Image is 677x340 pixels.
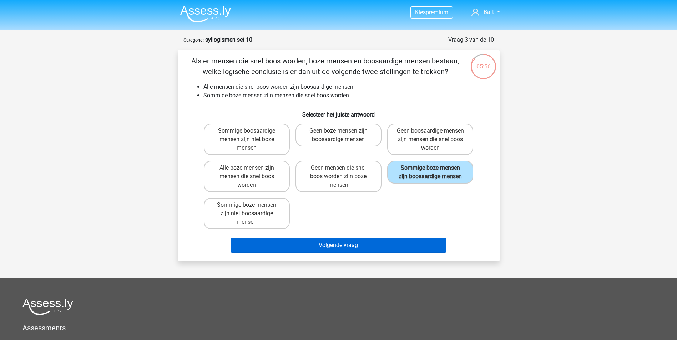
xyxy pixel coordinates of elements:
a: Kiespremium [411,7,453,17]
small: Categorie: [183,37,204,43]
h6: Selecteer het juiste antwoord [189,105,488,118]
strong: syllogismen set 10 [205,36,252,43]
span: Bart [484,9,494,15]
label: Geen boosaardige mensen zijn mensen die snel boos worden [387,124,473,155]
div: Vraag 3 van de 10 [448,36,494,44]
img: Assessly logo [22,298,73,315]
li: Sommige boze mensen zijn mensen die snel boos worden [203,91,488,100]
h5: Assessments [22,324,655,332]
label: Geen mensen die snel boos worden zijn boze mensen [295,161,382,192]
a: Bart [469,8,502,16]
span: premium [426,9,448,16]
label: Geen boze mensen zijn boosaardige mensen [295,124,382,146]
p: Als er mensen die snel boos worden, boze mensen en boosaardige mensen bestaan, welke logische con... [189,56,461,77]
li: Alle mensen die snel boos worden zijn boosaardige mensen [203,83,488,91]
img: Assessly [180,6,231,22]
span: Kies [415,9,426,16]
label: Sommige boze mensen zijn niet boosaardige mensen [204,198,290,229]
label: Alle boze mensen zijn mensen die snel boos worden [204,161,290,192]
div: 05:56 [470,53,497,71]
label: Sommige boosaardige mensen zijn niet boze mensen [204,124,290,155]
label: Sommige boze mensen zijn boosaardige mensen [387,161,473,184]
button: Volgende vraag [231,238,446,253]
